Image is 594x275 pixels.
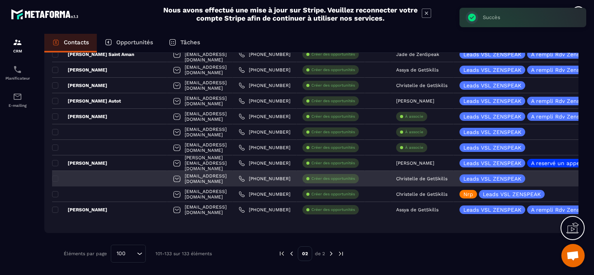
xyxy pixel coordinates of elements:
[531,160,581,166] p: A reservé un appel
[298,246,312,261] p: 02
[52,67,107,73] p: [PERSON_NAME]
[396,176,447,181] p: Christelle de GetSkills
[531,98,592,104] p: A rempli Rdv Zenspeak
[239,176,290,182] a: [PHONE_NUMBER]
[463,83,521,88] p: Leads VSL ZENSPEAK
[288,250,295,257] img: prev
[311,160,355,166] p: Créer des opportunités
[64,251,107,256] p: Éléments par page
[239,98,290,104] a: [PHONE_NUMBER]
[52,98,121,104] p: [PERSON_NAME] Autot
[13,92,22,101] img: email
[13,38,22,47] img: formation
[405,114,423,119] p: À associe
[64,39,89,46] p: Contacts
[396,98,434,104] p: [PERSON_NAME]
[311,207,355,212] p: Créer des opportunités
[128,249,135,258] input: Search for option
[111,245,146,263] div: Search for option
[311,52,355,57] p: Créer des opportunités
[561,244,585,267] div: Ouvrir le chat
[311,83,355,88] p: Créer des opportunités
[239,67,290,73] a: [PHONE_NUMBER]
[52,82,107,89] p: [PERSON_NAME]
[463,114,521,119] p: Leads VSL ZENSPEAK
[483,191,541,197] p: Leads VSL ZENSPEAK
[396,191,447,197] p: Christelle de GetSkills
[531,52,592,57] p: A rempli Rdv Zenspeak
[311,176,355,181] p: Créer des opportunités
[97,34,161,52] a: Opportunités
[239,113,290,120] a: [PHONE_NUMBER]
[11,7,81,21] img: logo
[311,98,355,104] p: Créer des opportunités
[239,160,290,166] a: [PHONE_NUMBER]
[2,103,33,108] p: E-mailing
[114,249,128,258] span: 100
[463,145,521,150] p: Leads VSL ZENSPEAK
[161,34,208,52] a: Tâches
[278,250,285,257] img: prev
[13,65,22,74] img: scheduler
[396,160,434,166] p: [PERSON_NAME]
[52,51,134,57] p: [PERSON_NAME] Saint Aman
[44,34,97,52] a: Contacts
[2,32,33,59] a: formationformationCRM
[463,160,521,166] p: Leads VSL ZENSPEAK
[2,86,33,113] a: emailemailE-mailing
[239,191,290,197] a: [PHONE_NUMBER]
[463,98,521,104] p: Leads VSL ZENSPEAK
[52,160,107,166] p: [PERSON_NAME]
[463,207,521,212] p: Leads VSL ZENSPEAK
[396,52,439,57] p: Jade de ZenSpeak
[463,176,521,181] p: Leads VSL ZENSPEAK
[311,129,355,135] p: Créer des opportunités
[463,52,521,57] p: Leads VSL ZENSPEAK
[239,82,290,89] a: [PHONE_NUMBER]
[163,6,418,22] h2: Nous avons effectué une mise à jour sur Stripe. Veuillez reconnecter votre compte Stripe afin de ...
[405,145,423,150] p: À associe
[531,207,592,212] p: A rempli Rdv Zenspeak
[52,207,107,213] p: [PERSON_NAME]
[311,145,355,150] p: Créer des opportunités
[116,39,153,46] p: Opportunités
[531,114,592,119] p: A rempli Rdv Zenspeak
[315,251,325,257] p: de 2
[463,191,473,197] p: Nrp
[337,250,344,257] img: next
[405,129,423,135] p: À associe
[239,207,290,213] a: [PHONE_NUMBER]
[396,67,439,73] p: Assya de GetSkills
[2,59,33,86] a: schedulerschedulerPlanificateur
[2,49,33,53] p: CRM
[2,76,33,80] p: Planificateur
[311,114,355,119] p: Créer des opportunités
[396,83,447,88] p: Christelle de GetSkills
[311,67,355,73] p: Créer des opportunités
[180,39,200,46] p: Tâches
[328,250,335,257] img: next
[463,67,521,73] p: Leads VSL ZENSPEAK
[239,51,290,57] a: [PHONE_NUMBER]
[52,113,107,120] p: [PERSON_NAME]
[531,67,592,73] p: A rempli Rdv Zenspeak
[463,129,521,135] p: Leads VSL ZENSPEAK
[311,191,355,197] p: Créer des opportunités
[396,207,439,212] p: Assya de GetSkills
[239,129,290,135] a: [PHONE_NUMBER]
[239,144,290,151] a: [PHONE_NUMBER]
[155,251,212,256] p: 101-133 sur 133 éléments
